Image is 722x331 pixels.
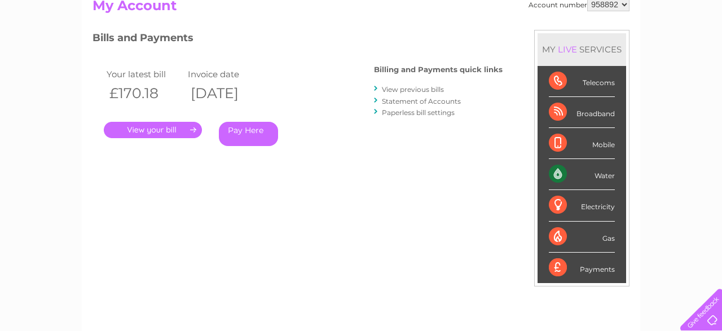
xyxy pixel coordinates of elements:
[185,82,266,105] th: [DATE]
[549,128,615,159] div: Mobile
[93,30,503,50] h3: Bills and Payments
[549,66,615,97] div: Telecoms
[556,44,579,55] div: LIVE
[583,48,617,56] a: Telecoms
[549,159,615,190] div: Water
[382,85,444,94] a: View previous bills
[509,6,587,20] a: 0333 014 3131
[549,222,615,253] div: Gas
[382,108,455,117] a: Paperless bill settings
[549,97,615,128] div: Broadband
[549,253,615,283] div: Payments
[624,48,640,56] a: Blog
[647,48,675,56] a: Contact
[382,97,461,105] a: Statement of Accounts
[549,190,615,221] div: Electricity
[685,48,711,56] a: Log out
[25,29,83,64] img: logo.png
[95,6,628,55] div: Clear Business is a trading name of Verastar Limited (registered in [GEOGRAPHIC_DATA] No. 3667643...
[104,67,185,82] td: Your latest bill
[185,67,266,82] td: Invoice date
[104,82,185,105] th: £170.18
[374,65,503,74] h4: Billing and Payments quick links
[552,48,576,56] a: Energy
[219,122,278,146] a: Pay Here
[104,122,202,138] a: .
[523,48,545,56] a: Water
[538,33,626,65] div: MY SERVICES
